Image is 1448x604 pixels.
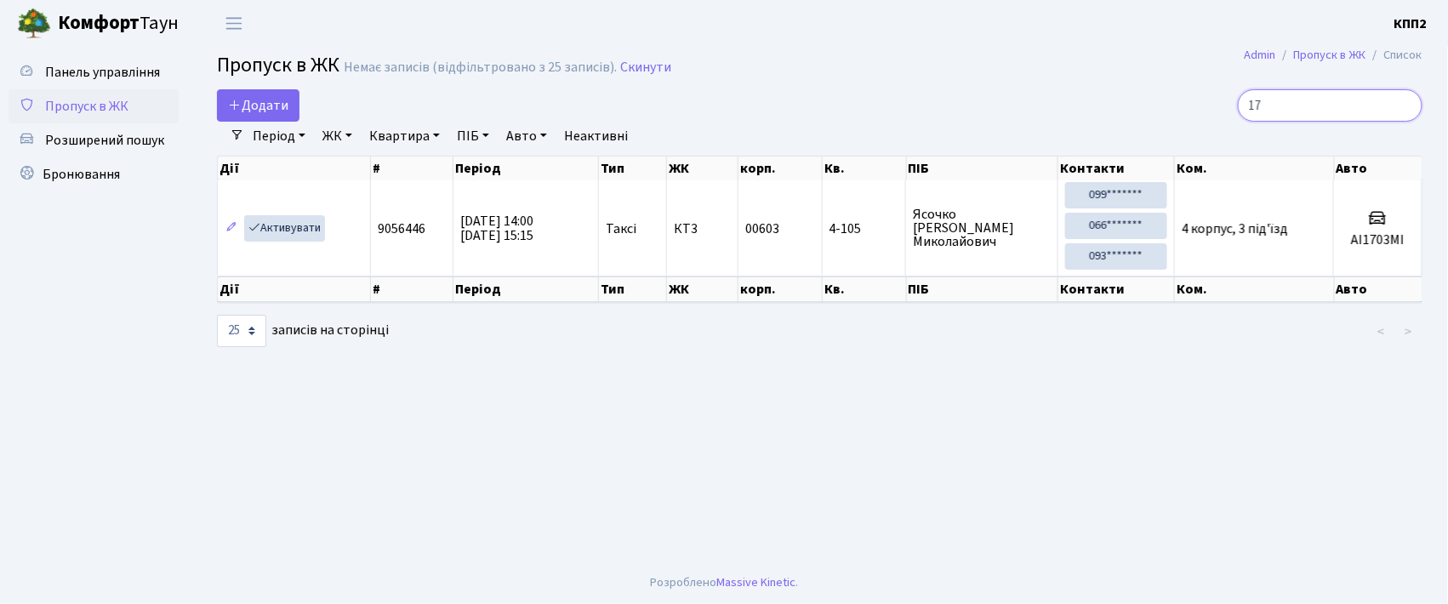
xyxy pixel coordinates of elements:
[217,50,339,80] span: Пропуск в ЖК
[667,157,738,180] th: ЖК
[499,122,554,151] a: Авто
[667,276,738,302] th: ЖК
[907,276,1058,302] th: ПІБ
[45,97,128,116] span: Пропуск в ЖК
[1175,276,1334,302] th: Ком.
[453,276,598,302] th: Період
[606,222,636,236] span: Таксі
[599,276,667,302] th: Тип
[371,157,453,180] th: #
[1058,276,1175,302] th: Контакти
[674,222,731,236] span: КТ3
[1175,157,1334,180] th: Ком.
[1394,14,1428,34] a: КПП2
[9,123,179,157] a: Розширений пошук
[823,157,907,180] th: Кв.
[1245,46,1276,64] a: Admin
[1219,37,1448,73] nav: breadcrumb
[1335,276,1423,302] th: Авто
[9,55,179,89] a: Панель управління
[1058,157,1175,180] th: Контакти
[43,165,120,184] span: Бронювання
[453,157,599,180] th: Період
[58,9,179,38] span: Таун
[58,9,140,37] b: Комфорт
[1294,46,1366,64] a: Пропуск в ЖК
[1238,89,1422,122] input: Пошук...
[1182,219,1288,238] span: 4 корпус, 3 під'їзд
[738,276,823,302] th: корп.
[557,122,635,151] a: Неактивні
[450,122,496,151] a: ПІБ
[738,157,823,180] th: корп.
[907,157,1058,180] th: ПІБ
[371,276,453,302] th: #
[218,276,371,302] th: Дії
[217,89,299,122] a: Додати
[823,276,907,302] th: Кв.
[1366,46,1422,65] li: Список
[829,222,899,236] span: 4-105
[17,7,51,41] img: logo.png
[9,157,179,191] a: Бронювання
[217,315,266,347] select: записів на сторінці
[362,122,447,151] a: Квартира
[620,60,671,76] a: Скинути
[218,157,371,180] th: Дії
[45,63,160,82] span: Панель управління
[460,212,533,245] span: [DATE] 14:00 [DATE] 15:15
[1335,157,1423,180] th: Авто
[344,60,617,76] div: Немає записів (відфільтровано з 25 записів).
[217,315,389,347] label: записів на сторінці
[1341,232,1415,248] h5: АІ1703МІ
[246,122,312,151] a: Період
[45,131,164,150] span: Розширений пошук
[228,96,288,115] span: Додати
[599,157,667,180] th: Тип
[316,122,359,151] a: ЖК
[244,215,325,242] a: Активувати
[213,9,255,37] button: Переключити навігацію
[716,573,795,591] a: Massive Kinetic
[1394,14,1428,33] b: КПП2
[913,208,1050,248] span: Ясочко [PERSON_NAME] Миколайович
[650,573,798,592] div: Розроблено .
[9,89,179,123] a: Пропуск в ЖК
[378,219,425,238] span: 9056446
[745,219,779,238] span: 00603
